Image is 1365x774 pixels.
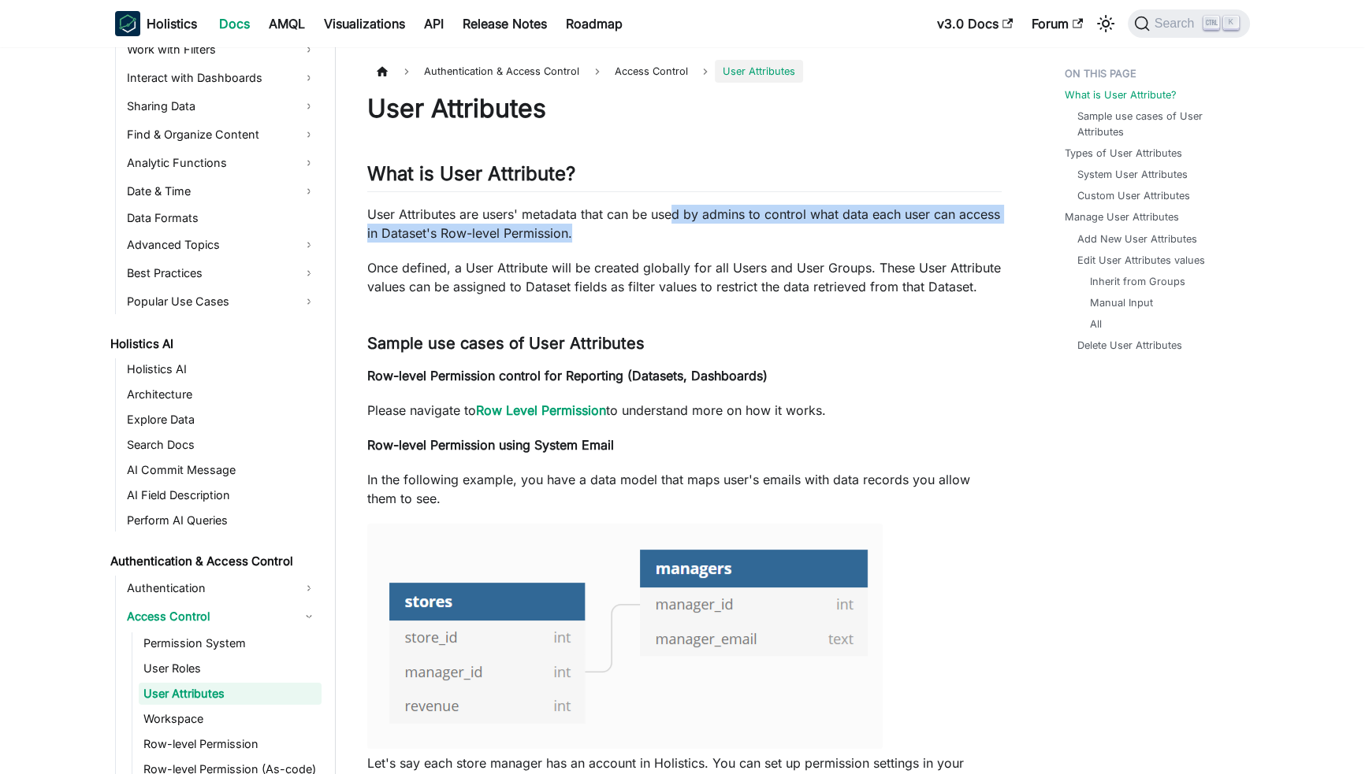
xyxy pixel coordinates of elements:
[122,65,322,91] a: Interact with Dashboards
[139,708,322,730] a: Workspace
[607,60,696,83] span: Access Control
[259,11,314,36] a: AMQL
[122,289,322,314] a: Popular Use Cases
[1077,109,1234,139] a: Sample use cases of User Attributes
[367,470,1002,508] p: In the following example, you have a data model that maps user's emails with data records you all...
[210,11,259,36] a: Docs
[122,358,322,380] a: Holistics AI
[106,333,322,355] a: Holistics AI
[476,402,606,418] a: Row Level Permission
[122,383,322,406] a: Architecture
[1065,209,1179,224] a: Manage User Attributes
[416,60,587,83] span: Authentication & Access Control
[1128,9,1250,38] button: Search (Ctrl+K)
[367,93,1002,124] h1: User Attributes
[99,47,336,774] nav: Docs sidebar
[122,509,322,531] a: Perform AI Queries
[1090,317,1102,331] a: All
[1090,274,1185,289] a: Inherit from Groups
[122,434,322,456] a: Search Docs
[115,11,140,36] img: Holistics
[367,368,768,383] strong: Row-level Permission control for Reporting (Datasets, Dashboards)
[715,60,803,83] span: User Attributes
[367,162,1002,192] h2: What is User Attribute?
[122,409,322,431] a: Explore Data
[453,11,556,36] a: Release Notes
[122,232,322,257] a: Advanced Topics
[147,14,197,33] b: Holistics
[122,179,322,204] a: Date & Time
[415,11,453,36] a: API
[367,205,1002,243] p: User Attributes are users' metadata that can be used by admins to control what data each user can...
[139,657,322,680] a: User Roles
[122,150,322,176] a: Analytic Functions
[928,11,1022,36] a: v3.0 Docs
[1077,231,1197,246] a: Add New User Attributes
[1065,146,1182,161] a: Types of User Attributes
[106,550,322,572] a: Authentication & Access Control
[122,261,322,286] a: Best Practices
[367,437,614,453] strong: Row-level Permission using System Email
[367,258,1002,296] p: Once defined, a User Attribute will be created globally for all Users and User Groups. These User...
[139,733,322,755] a: Row-level Permission
[139,683,322,705] a: User Attributes
[1077,188,1190,203] a: Custom User Attributes
[139,632,322,654] a: Permission System
[122,459,322,481] a: AI Commit Message
[1077,338,1182,353] a: Delete User Attributes
[122,94,322,119] a: Sharing Data
[1077,167,1188,182] a: System User Attributes
[314,11,415,36] a: Visualizations
[115,11,197,36] a: HolisticsHolistics
[122,207,322,229] a: Data Formats
[367,401,1002,420] p: Please navigate to to understand more on how it works.
[1065,87,1177,102] a: What is User Attribute?
[122,576,322,601] a: Authentication
[367,60,1002,83] nav: Breadcrumbs
[1022,11,1092,36] a: Forum
[1093,11,1118,36] button: Switch between dark and light mode (currently light mode)
[122,484,322,506] a: AI Field Description
[122,604,322,629] a: Access Control
[122,122,322,147] a: Find & Organize Content
[1150,17,1204,31] span: Search
[1077,253,1205,268] a: Edit User Attributes values
[122,37,322,62] a: Work with Filters
[367,60,397,83] a: Home page
[556,11,632,36] a: Roadmap
[1223,16,1239,30] kbd: K
[1090,295,1153,310] a: Manual Input
[367,334,1002,354] h3: Sample use cases of User Attributes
